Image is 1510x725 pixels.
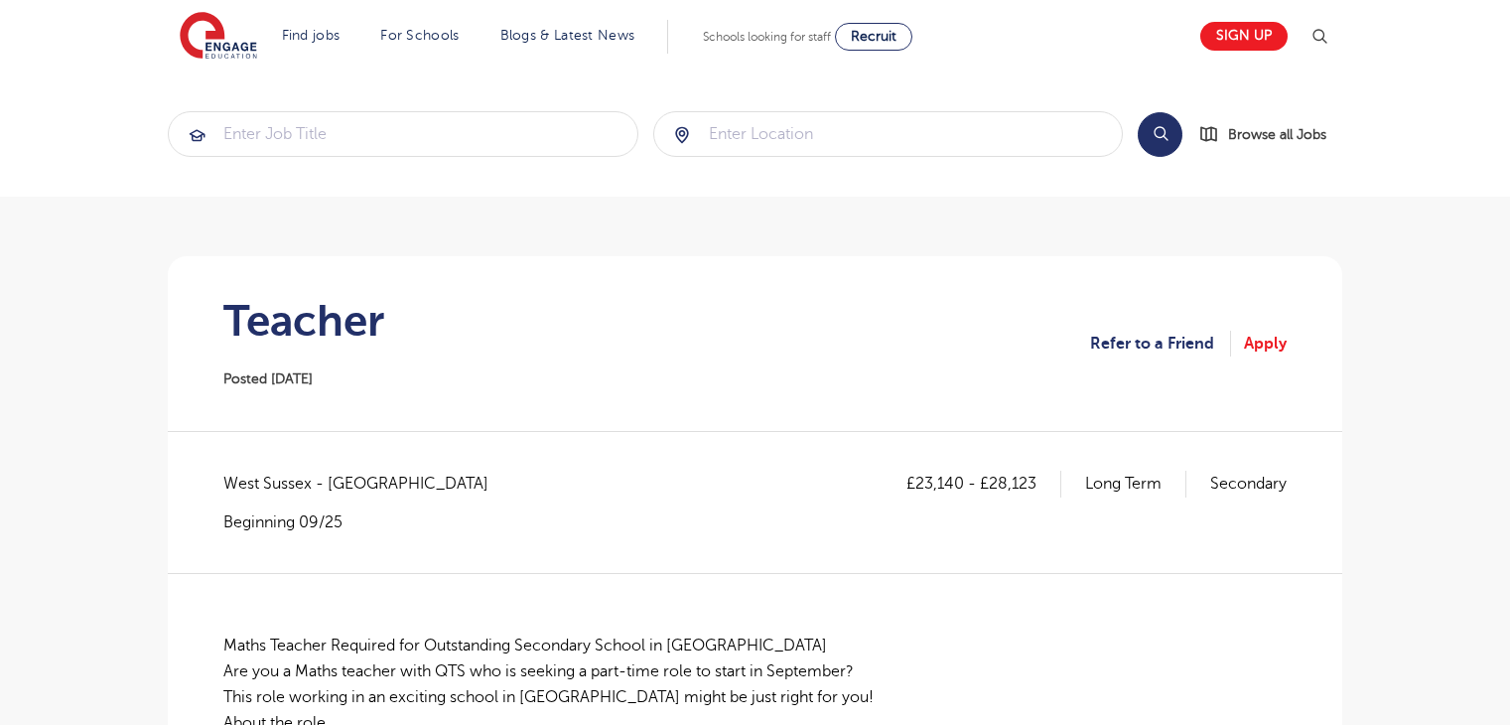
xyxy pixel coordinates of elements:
p: £23,140 - £28,123 [906,471,1061,497]
a: Blogs & Latest News [500,28,635,43]
p: Secondary [1210,471,1287,497]
input: Submit [654,112,1123,156]
span: West Sussex - [GEOGRAPHIC_DATA] [223,471,508,497]
input: Submit [169,112,637,156]
a: Apply [1244,331,1287,357]
a: Sign up [1200,22,1288,51]
div: Submit [653,111,1124,157]
span: Schools looking for staff [703,30,831,44]
button: Search [1138,112,1182,157]
a: Browse all Jobs [1198,123,1342,146]
a: Refer to a Friend [1090,331,1231,357]
div: Submit [168,111,638,157]
p: Beginning 09/25 [223,511,508,533]
span: Posted [DATE] [223,371,313,386]
p: Long Term [1085,471,1186,497]
a: Find jobs [282,28,341,43]
h1: Teacher [223,296,384,346]
span: Recruit [851,29,896,44]
a: For Schools [380,28,459,43]
img: Engage Education [180,12,257,62]
span: Browse all Jobs [1228,123,1326,146]
a: Recruit [835,23,912,51]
